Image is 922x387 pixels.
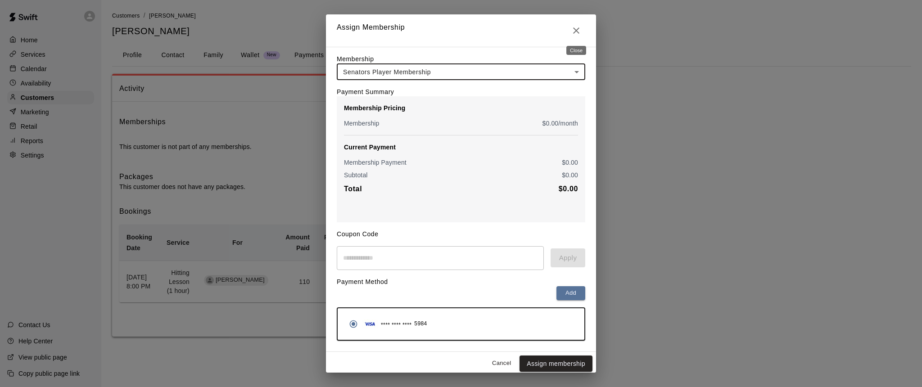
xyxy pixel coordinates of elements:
p: Membership Pricing [344,103,578,112]
h2: Assign Membership [326,14,596,47]
button: Assign membership [520,355,592,372]
p: $ 0.00 /month [542,119,579,128]
img: Credit card brand logo [362,319,378,328]
p: $ 0.00 [562,171,578,180]
p: Current Payment [344,143,578,152]
p: Membership Payment [344,158,407,167]
button: Close [567,22,585,40]
p: Membership [344,119,380,128]
p: Subtotal [344,171,368,180]
div: Close [566,46,586,55]
label: Payment Method [337,278,388,285]
label: Membership [337,55,374,63]
button: Cancel [487,356,516,370]
b: Total [344,185,362,193]
div: Senators Player Membership [337,63,585,80]
label: Payment Summary [337,88,394,95]
p: $ 0.00 [562,158,578,167]
span: 5984 [414,319,427,328]
b: $ 0.00 [559,185,578,193]
label: Coupon Code [337,230,379,238]
button: Add [556,286,585,300]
